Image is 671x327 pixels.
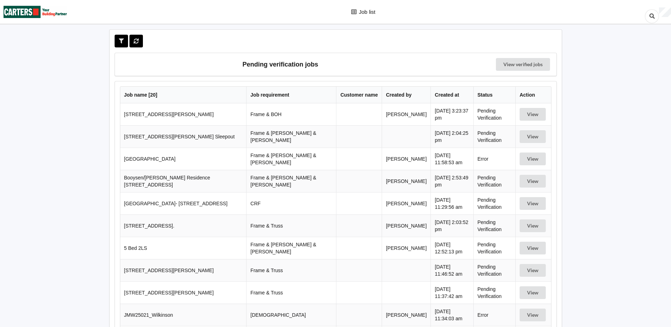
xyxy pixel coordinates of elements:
[520,309,546,321] button: View
[120,87,247,103] th: Job name [ 20 ]
[345,9,381,16] a: Job list
[120,214,247,237] td: [STREET_ADDRESS].
[246,304,336,326] td: [DEMOGRAPHIC_DATA]
[120,259,247,281] td: [STREET_ADDRESS][PERSON_NAME]
[120,125,247,148] td: [STREET_ADDRESS][PERSON_NAME] Sleepout
[520,197,546,210] button: View
[520,130,546,143] button: View
[520,111,547,117] a: View
[246,170,336,192] td: Frame & [PERSON_NAME] & [PERSON_NAME]
[473,125,515,148] td: Pending Verification
[382,237,430,259] td: [PERSON_NAME]
[246,125,336,148] td: Frame & [PERSON_NAME] & [PERSON_NAME]
[120,304,247,326] td: JMW25021_Wilkinson
[246,192,336,214] td: CRF
[473,259,515,281] td: Pending Verification
[520,156,547,162] a: View
[120,281,247,304] td: [STREET_ADDRESS][PERSON_NAME]
[430,87,473,103] th: Created at
[473,87,515,103] th: Status
[520,290,547,296] a: View
[120,103,247,125] td: [STREET_ADDRESS][PERSON_NAME]
[382,103,430,125] td: [PERSON_NAME]
[120,148,247,170] td: [GEOGRAPHIC_DATA]
[430,125,473,148] td: [DATE] 2:04:25 pm
[382,170,430,192] td: [PERSON_NAME]
[430,192,473,214] td: [DATE] 11:29:56 am
[520,264,546,277] button: View
[473,192,515,214] td: Pending Verification
[473,170,515,192] td: Pending Verification
[382,214,430,237] td: [PERSON_NAME]
[430,170,473,192] td: [DATE] 2:53:49 pm
[473,237,515,259] td: Pending Verification
[246,87,336,103] th: Job requirement
[520,153,546,165] button: View
[473,281,515,304] td: Pending Verification
[382,304,430,326] td: [PERSON_NAME]
[473,103,515,125] td: Pending Verification
[430,214,473,237] td: [DATE] 2:03:52 pm
[430,237,473,259] td: [DATE] 12:52:13 pm
[120,237,247,259] td: 5 Bed 2LS
[520,108,546,121] button: View
[246,281,336,304] td: Frame & Truss
[246,103,336,125] td: Frame & BOH
[382,87,430,103] th: Created by
[246,237,336,259] td: Frame & [PERSON_NAME] & [PERSON_NAME]
[382,192,430,214] td: [PERSON_NAME]
[336,87,382,103] th: Customer name
[473,148,515,170] td: Error
[520,268,547,273] a: View
[120,170,247,192] td: Booysen/[PERSON_NAME] Residence [STREET_ADDRESS]
[430,304,473,326] td: [DATE] 11:34:03 am
[515,87,551,103] th: Action
[430,103,473,125] td: [DATE] 3:23:37 pm
[520,245,547,251] a: View
[520,242,546,254] button: View
[473,304,515,326] td: Error
[359,9,376,15] span: Job list
[246,148,336,170] td: Frame & [PERSON_NAME] & [PERSON_NAME]
[520,223,547,229] a: View
[430,148,473,170] td: [DATE] 11:58:53 am
[430,281,473,304] td: [DATE] 11:37:42 am
[520,134,547,139] a: View
[473,214,515,237] td: Pending Verification
[659,7,671,17] div: User Profile
[520,286,546,299] button: View
[520,312,547,318] a: View
[382,148,430,170] td: [PERSON_NAME]
[120,58,441,71] h3: Pending verification jobs
[246,259,336,281] td: Frame & Truss
[120,192,247,214] td: [GEOGRAPHIC_DATA]- [STREET_ADDRESS]
[520,175,546,188] button: View
[520,201,547,206] a: View
[520,219,546,232] button: View
[496,58,550,71] a: View verified jobs
[520,178,547,184] a: View
[430,259,473,281] td: [DATE] 11:46:52 am
[4,0,67,23] img: Carters
[246,214,336,237] td: Frame & Truss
